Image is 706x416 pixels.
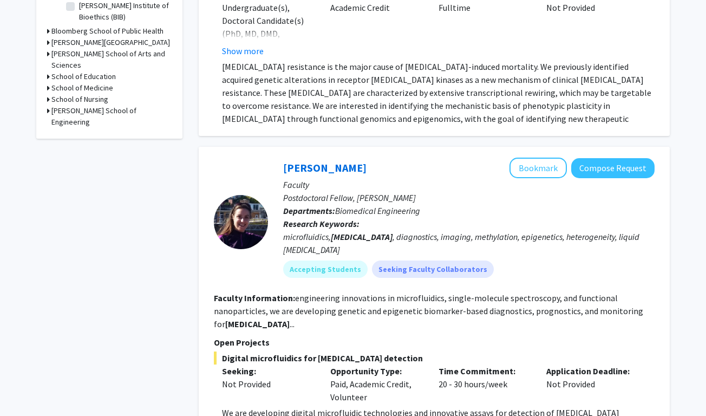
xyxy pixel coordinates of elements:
[283,261,368,278] mat-chip: Accepting Students
[283,205,335,216] b: Departments:
[8,367,46,408] iframe: Chat
[51,94,108,105] h3: School of Nursing
[283,161,367,174] a: [PERSON_NAME]
[51,105,172,128] h3: [PERSON_NAME] School of Engineering
[283,191,655,204] p: Postdoctoral Fellow, [PERSON_NAME]
[335,205,420,216] span: Biomedical Engineering
[439,365,531,378] p: Time Commitment:
[222,1,314,118] div: Undergraduate(s), Doctoral Candidate(s) (PhD, MD, DMD, PharmD, etc.), Postdoctoral Researcher(s) ...
[214,292,295,303] b: Faculty Information:
[283,230,655,256] div: microfluidics, , diagnostics, imaging, methylation, epigenetics, heterogeneity, liquid [MEDICAL_D...
[51,82,113,94] h3: School of Medicine
[214,352,655,365] span: Digital microfluidics for [MEDICAL_DATA] detection
[225,318,290,329] b: [MEDICAL_DATA]
[51,71,116,82] h3: School of Education
[214,292,643,329] fg-read-more: engineering innovations in microfluidics, single-molecule spectroscopy, and functional nanopartic...
[222,44,264,57] button: Show more
[51,37,170,48] h3: [PERSON_NAME][GEOGRAPHIC_DATA]
[222,365,314,378] p: Seeking:
[430,365,539,404] div: 20 - 30 hours/week
[322,365,430,404] div: Paid, Academic Credit, Volunteer
[283,218,359,229] b: Research Keywords:
[509,158,567,178] button: Add Chrissy O'Keefe to Bookmarks
[51,25,164,37] h3: Bloomberg School of Public Health
[51,48,172,71] h3: [PERSON_NAME] School of Arts and Sciences
[538,365,646,404] div: Not Provided
[331,231,393,242] b: [MEDICAL_DATA]
[372,261,494,278] mat-chip: Seeking Faculty Collaborators
[330,365,422,378] p: Opportunity Type:
[214,336,655,349] p: Open Projects
[571,158,655,178] button: Compose Request to Chrissy O'Keefe
[546,365,638,378] p: Application Deadline:
[222,60,655,138] p: [MEDICAL_DATA] resistance is the major cause of [MEDICAL_DATA]-induced mortality. We previously i...
[283,178,655,191] p: Faculty
[222,378,314,391] div: Not Provided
